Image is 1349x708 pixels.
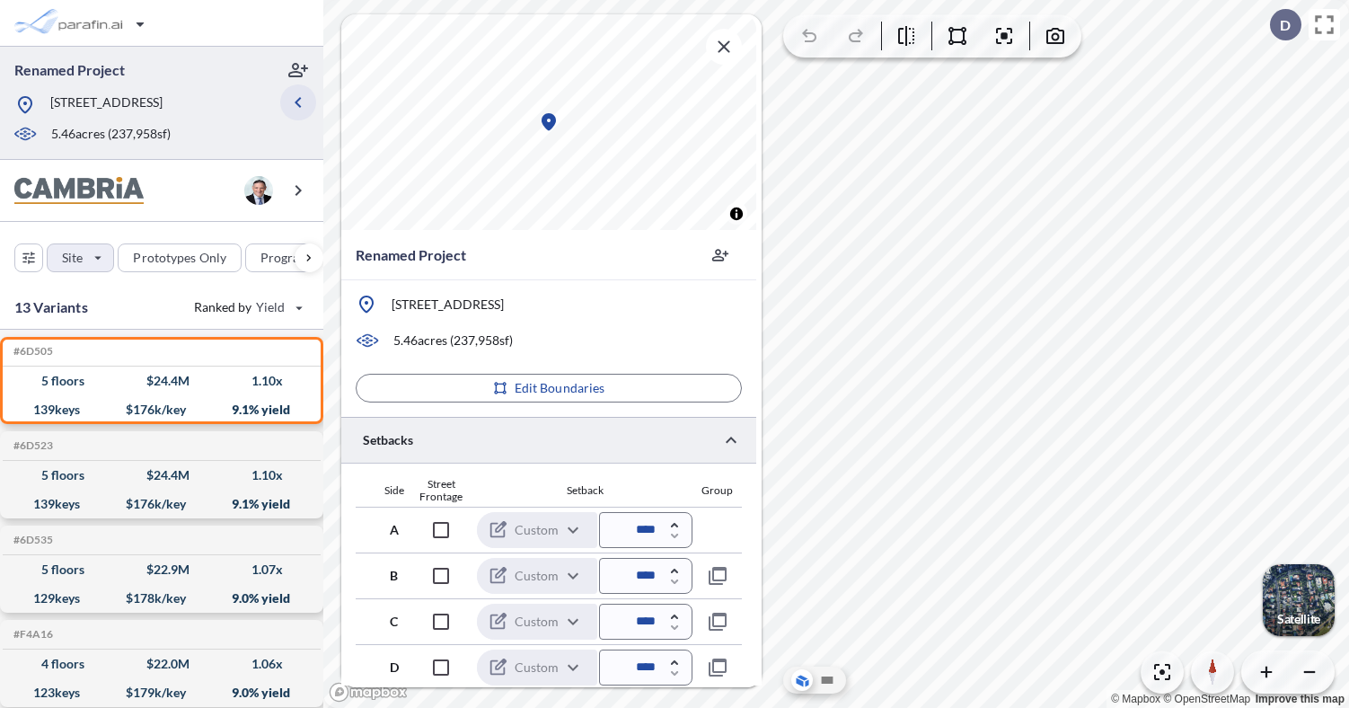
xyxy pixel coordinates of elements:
[341,14,756,230] canvas: Map
[356,615,405,628] div: C
[180,293,314,322] button: Ranked by Yield
[477,603,597,641] div: Custom
[515,379,605,397] p: Edit Boundaries
[515,521,559,539] p: Custom
[10,534,53,546] h5: Click to copy the code
[14,60,125,80] p: Renamed Project
[515,659,559,677] p: Custom
[538,111,560,133] div: Map marker
[133,249,226,267] p: Prototypes Only
[477,649,597,686] div: Custom
[10,628,53,641] h5: Click to copy the code
[62,249,83,267] p: Site
[356,244,466,266] p: Renamed Project
[1256,693,1345,705] a: Improve this map
[356,661,405,674] div: D
[356,484,405,497] div: Side
[356,570,405,582] div: B
[256,298,286,316] span: Yield
[14,296,88,318] p: 13 Variants
[51,125,171,145] p: 5.46 acres ( 237,958 sf)
[1280,17,1291,33] p: D
[260,249,311,267] p: Program
[10,439,53,452] h5: Click to copy the code
[405,478,477,503] div: Street Frontage
[1263,564,1335,636] button: Switcher ImageSatellite
[726,203,747,225] button: Toggle attribution
[477,557,597,595] div: Custom
[244,176,273,205] img: user logo
[1111,693,1160,705] a: Mapbox
[245,243,342,272] button: Program
[692,484,742,497] div: Group
[10,345,53,358] h5: Click to copy the code
[50,93,163,116] p: [STREET_ADDRESS]
[47,243,114,272] button: Site
[477,511,597,549] div: Custom
[356,524,405,536] div: A
[356,374,742,403] button: Edit Boundaries
[515,613,559,631] p: Custom
[392,296,504,314] p: [STREET_ADDRESS]
[1263,564,1335,636] img: Switcher Image
[477,484,692,497] div: Setback
[1277,612,1320,626] p: Satellite
[731,204,742,224] span: Toggle attribution
[791,669,813,691] button: Aerial View
[118,243,242,272] button: Prototypes Only
[1163,693,1250,705] a: OpenStreetMap
[816,669,838,691] button: Site Plan
[515,567,559,585] p: Custom
[329,682,408,703] a: Mapbox homepage
[14,177,144,205] img: BrandImage
[393,332,513,350] p: 5.46 acres ( 237,958 sf)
